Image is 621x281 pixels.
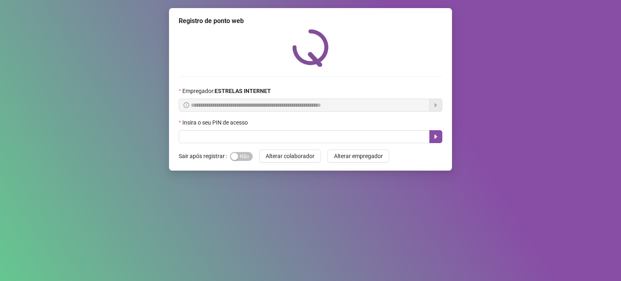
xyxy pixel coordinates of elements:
[179,150,230,163] label: Sair após registrar
[327,150,389,163] button: Alterar empregador
[179,118,253,127] label: Insira o seu PIN de acesso
[179,16,442,26] div: Registro de ponto web
[292,29,329,67] img: QRPoint
[215,88,271,94] strong: ESTRELAS INTERNET
[182,87,271,95] span: Empregador :
[433,133,439,140] span: caret-right
[266,152,315,161] span: Alterar colaborador
[184,102,189,108] span: info-circle
[259,150,321,163] button: Alterar colaborador
[334,152,383,161] span: Alterar empregador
